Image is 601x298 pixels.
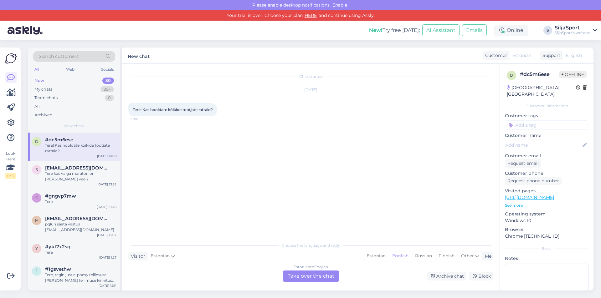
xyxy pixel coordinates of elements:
div: [DATE] [128,87,493,93]
div: # dc5m6ese [520,71,559,78]
div: Archived [34,112,53,118]
div: SiljaSport's website [555,30,590,35]
div: 30 [102,78,114,84]
div: pqlun saata vastus [EMAIL_ADDRESS][DOMAIN_NAME] [45,221,116,233]
div: Socials [100,65,115,73]
div: Tere [45,250,116,255]
div: [DATE] 13:07 [97,233,116,237]
span: #gngvp7mw [45,193,76,199]
div: Choose the language and reply [128,243,493,248]
a: [URL][DOMAIN_NAME] [505,194,554,200]
span: New chats [64,123,84,129]
div: [DATE] 15:11 [99,283,116,288]
span: Enable [331,2,349,8]
p: Customer email [505,153,588,159]
span: d [510,73,513,78]
div: [GEOGRAPHIC_DATA], [GEOGRAPHIC_DATA] [507,84,576,98]
span: #ykt7x2sq [45,244,70,250]
div: Take over the chat [283,270,339,282]
div: Visitor [128,253,145,260]
div: Support [540,52,560,59]
span: #dc5m6ese [45,137,73,143]
div: All [34,104,40,110]
b: New! [369,27,383,33]
p: Operating system [505,211,588,217]
span: English [566,52,582,59]
div: Request phone number [505,177,562,185]
div: Request email [505,159,541,168]
span: y [35,246,38,251]
div: 0 [105,95,114,101]
span: g [35,195,38,200]
span: Search customers [39,53,79,60]
p: See more ... [505,203,588,208]
div: Extra [505,246,588,251]
div: All [33,65,40,73]
span: 19:08 [130,117,154,121]
p: Customer phone [505,170,588,177]
span: Estonian [512,52,532,59]
div: Customer information [505,103,588,109]
p: Visited pages [505,188,588,194]
span: 5 [36,167,38,172]
a: HERE [303,13,319,18]
span: markotikku@gmail.com [45,216,110,221]
div: [DATE] 1:27 [99,255,116,260]
div: New [34,78,44,84]
img: Askly Logo [5,53,17,64]
button: AI Assistant [422,24,460,36]
div: Tere, tegin just e-poesy tellimuse [PERSON_NAME] tellimuse kinnituse, aga arvet mille järgi tasud... [45,272,116,283]
div: Tere! Kas hooldate kõikide tootjate rattaid? [45,143,116,154]
p: Customer tags [505,113,588,119]
div: 0 / 3 [5,173,16,179]
div: Chat started [128,74,493,79]
a: SiljaSportSiljaSport's website [555,25,597,35]
div: Online [494,25,528,36]
span: #1gsvethw [45,266,71,272]
span: m [35,218,39,223]
div: [DATE] 10:46 [97,205,116,209]
div: Look Here [5,151,16,179]
p: Notes [505,255,588,262]
input: Add name [505,142,581,149]
div: Block [469,272,493,280]
div: My chats [34,86,52,93]
div: Me [482,253,491,260]
div: Tere [45,199,116,205]
span: 1 [36,269,37,273]
div: S [543,26,552,35]
div: Estonian to English [294,264,328,270]
div: Customer [483,52,507,59]
p: Browser [505,226,588,233]
div: 99+ [100,86,114,93]
span: Offline [559,71,587,78]
button: Emails [462,24,487,36]
div: Russian [412,251,435,261]
div: Tere kas valga maraton on [PERSON_NAME] veel? [45,171,116,182]
div: Archive chat [427,272,466,280]
div: Team chats [34,95,58,101]
p: Windows 10 [505,217,588,224]
span: 56052413g@gmail.com [45,165,110,171]
input: Add a tag [505,120,588,130]
div: [DATE] 19:08 [97,154,116,159]
div: Try free [DATE]: [369,27,420,34]
span: d [35,139,38,144]
label: New chat [128,51,150,60]
p: Customer name [505,132,588,139]
div: Finnish [435,251,458,261]
span: Estonian [151,253,170,260]
span: Other [461,253,474,259]
span: Tere! Kas hooldate kõikide tootjate rattaid? [133,107,213,112]
div: English [389,251,412,261]
div: [DATE] 13:55 [97,182,116,187]
p: Chrome [TECHNICAL_ID] [505,233,588,240]
div: SiljaSport [555,25,590,30]
div: Web [65,65,76,73]
div: Estonian [363,251,389,261]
